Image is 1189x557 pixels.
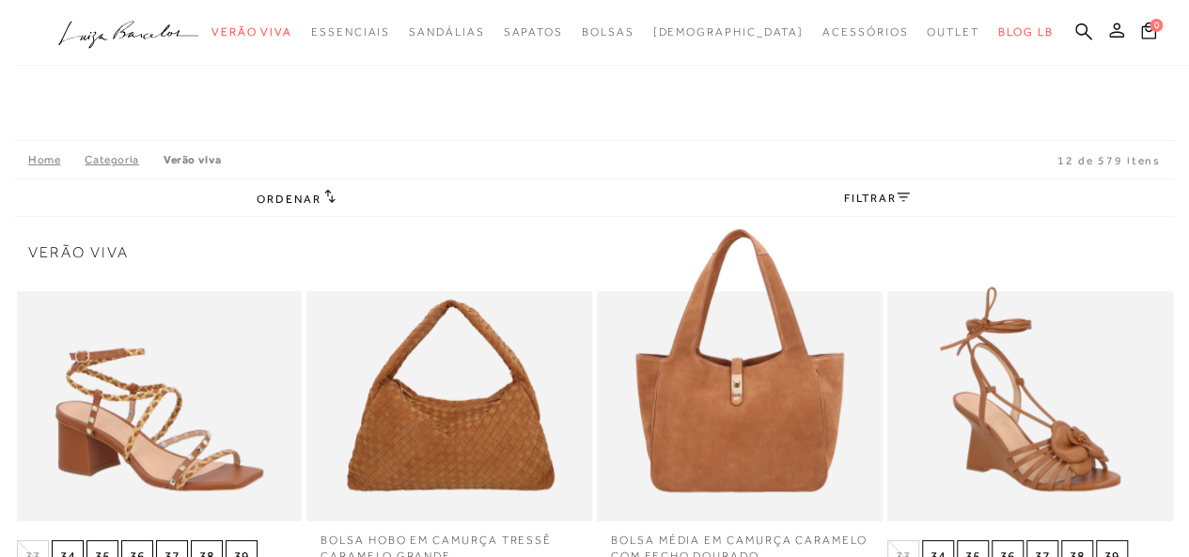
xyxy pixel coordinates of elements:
[311,25,390,39] span: Essenciais
[998,15,1053,50] a: BLOG LB
[1057,154,1161,167] span: 12 de 579 itens
[652,15,804,50] a: noSubCategoriesText
[211,25,292,39] span: Verão Viva
[28,153,85,166] a: Home
[211,15,292,50] a: noSubCategoriesText
[28,245,1161,260] span: Verão Viva
[257,193,321,206] span: Ordenar
[503,15,562,50] a: noSubCategoriesText
[927,15,979,50] a: noSubCategoriesText
[85,153,163,166] a: Categoria
[582,25,634,39] span: Bolsas
[582,15,634,50] a: noSubCategoriesText
[311,15,390,50] a: noSubCategoriesText
[409,15,484,50] a: noSubCategoriesText
[843,192,909,205] a: FILTRAR
[503,25,562,39] span: Sapatos
[998,25,1053,39] span: BLOG LB
[409,25,484,39] span: Sandálias
[927,25,979,39] span: Outlet
[164,153,222,166] a: Verão Viva
[652,25,804,39] span: [DEMOGRAPHIC_DATA]
[822,15,908,50] a: noSubCategoriesText
[1135,21,1162,46] button: 0
[1150,19,1163,32] span: 0
[822,25,908,39] span: Acessórios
